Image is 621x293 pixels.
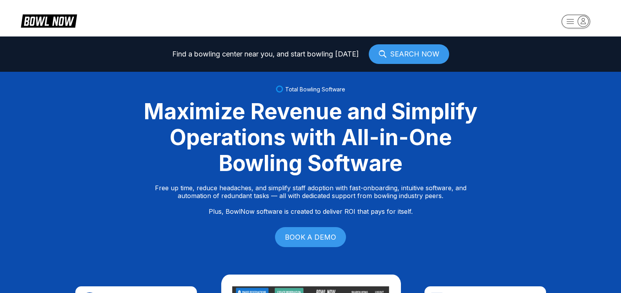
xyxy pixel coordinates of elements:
[369,44,449,64] a: SEARCH NOW
[134,98,487,176] div: Maximize Revenue and Simplify Operations with All-in-One Bowling Software
[155,184,466,215] p: Free up time, reduce headaches, and simplify staff adoption with fast-onboarding, intuitive softw...
[275,227,346,247] a: BOOK A DEMO
[172,50,359,58] span: Find a bowling center near you, and start bowling [DATE]
[285,86,345,93] span: Total Bowling Software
